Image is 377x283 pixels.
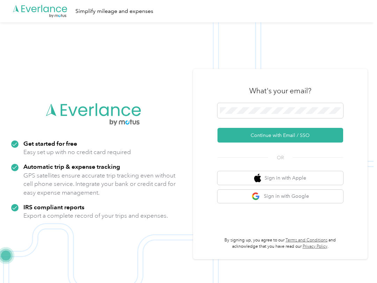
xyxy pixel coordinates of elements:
span: OR [268,154,293,161]
strong: Automatic trip & expense tracking [23,163,120,170]
a: Privacy Policy [303,244,327,249]
button: google logoSign in with Google [217,190,343,203]
h3: What's your email? [249,86,311,96]
img: apple logo [254,174,261,182]
p: GPS satellites ensure accurate trip tracking even without cell phone service. Integrate your bank... [23,171,176,197]
a: Terms and Conditions [286,238,327,243]
img: google logo [252,192,260,201]
strong: Get started for free [23,140,77,147]
p: Easy set up with no credit card required [23,148,131,157]
p: By signing up, you agree to our and acknowledge that you have read our . [217,237,343,249]
div: Simplify mileage and expenses [75,7,153,16]
button: Continue with Email / SSO [217,128,343,143]
p: Export a complete record of your trips and expenses. [23,211,168,220]
strong: IRS compliant reports [23,203,84,211]
button: apple logoSign in with Apple [217,171,343,185]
